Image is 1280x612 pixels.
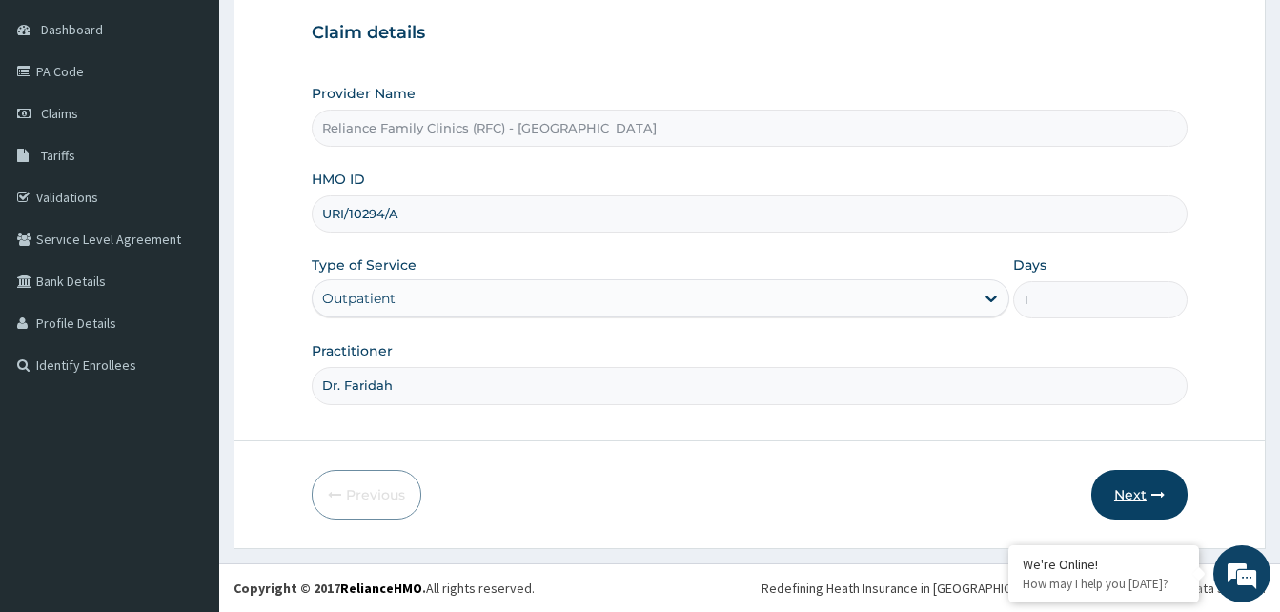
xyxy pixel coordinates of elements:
button: Previous [312,470,421,520]
button: Next [1091,470,1188,520]
strong: Copyright © 2017 . [234,580,426,597]
div: Minimize live chat window [313,10,358,55]
input: Enter Name [312,367,1188,404]
a: RelianceHMO [340,580,422,597]
p: How may I help you today? [1023,576,1185,592]
h3: Claim details [312,23,1188,44]
label: Provider Name [312,84,416,103]
input: Enter HMO ID [312,195,1188,233]
div: We're Online! [1023,556,1185,573]
label: Days [1013,255,1046,275]
label: Practitioner [312,341,393,360]
div: Redefining Heath Insurance in [GEOGRAPHIC_DATA] using Telemedicine and Data Science! [762,579,1266,598]
div: Chat with us now [99,107,320,132]
label: HMO ID [312,170,365,189]
textarea: Type your message and hit 'Enter' [10,409,363,476]
img: d_794563401_company_1708531726252_794563401 [35,95,77,143]
div: Outpatient [322,289,396,308]
label: Type of Service [312,255,417,275]
span: We're online! [111,184,263,377]
span: Claims [41,105,78,122]
span: Dashboard [41,21,103,38]
span: Tariffs [41,147,75,164]
footer: All rights reserved. [219,563,1280,612]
